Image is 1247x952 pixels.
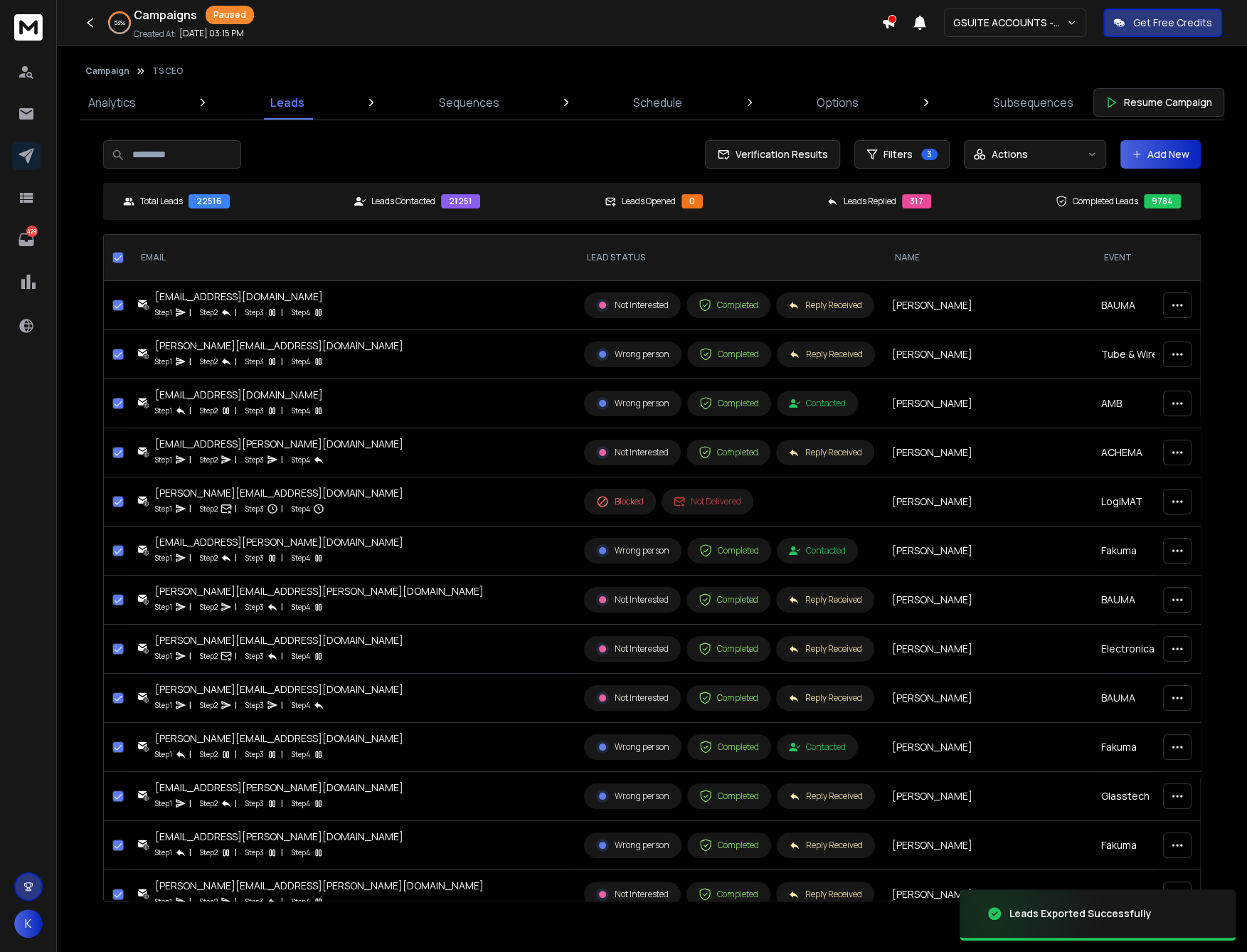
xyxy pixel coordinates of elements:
div: Paused [206,6,254,24]
a: 429 [12,226,41,254]
p: Step 3 [245,403,264,418]
p: Step 4 [292,698,310,712]
button: K [14,909,43,938]
p: Step 2 [200,845,218,860]
div: Reply Received [788,889,862,900]
p: Step 1 [155,600,172,614]
p: Step 3 [245,502,264,516]
p: | [235,403,237,418]
p: | [281,796,283,810]
td: Fakuma [1093,527,1217,576]
div: Contacted [789,741,846,753]
p: | [189,354,191,369]
span: Verification Results [730,147,828,162]
p: Step 2 [200,600,218,614]
td: [PERSON_NAME] [883,330,1093,379]
div: [PERSON_NAME][EMAIL_ADDRESS][DOMAIN_NAME] [155,633,403,647]
div: Not Interested [596,692,669,704]
p: Subsequences [993,94,1073,111]
p: Step 4 [292,845,310,860]
div: Not Interested [596,593,669,606]
td: BAUMA [1093,576,1217,625]
td: BAUMA [1093,674,1217,723]
div: Blocked [596,495,644,508]
td: BAUMA [1093,281,1217,330]
div: Reply Received [788,692,862,704]
p: Step 4 [292,600,310,614]
p: Leads Contacted [371,196,435,207]
p: Actions [992,147,1028,162]
td: [PERSON_NAME] [883,723,1093,772]
div: Not Interested [596,446,669,459]
p: | [189,502,191,516]
td: Fakuma [1093,821,1217,870]
div: 22516 [189,194,230,208]
p: Step 2 [200,354,218,369]
p: | [189,747,191,761]
td: [PERSON_NAME] [883,625,1093,674]
h1: Campaigns [134,6,197,23]
a: Options [808,85,867,120]
td: Electronica [1093,625,1217,674]
button: Resume Campaign [1093,88,1224,117]
td: [PERSON_NAME] [883,576,1093,625]
p: Step 3 [245,747,264,761]
div: 317 [902,194,931,208]
td: ACHEMA [1093,428,1217,477]
td: [PERSON_NAME] [883,674,1093,723]
p: | [189,796,191,810]
p: | [281,305,283,319]
p: | [281,403,283,418]
button: Verification Results [705,140,840,169]
td: [PERSON_NAME] [883,477,1093,527]
div: 0 [681,194,703,208]
div: Not Interested [596,888,669,901]
p: Step 4 [292,403,310,418]
p: Step 2 [200,453,218,467]
p: TS CEO [152,65,183,77]
a: Analytics [80,85,144,120]
div: Wrong person [596,839,669,852]
p: | [281,747,283,761]
p: Step 3 [245,551,264,565]
div: Wrong person [596,348,669,361]
p: | [235,698,237,712]
p: Step 1 [155,305,172,319]
div: Reply Received [788,300,862,311]
td: [PERSON_NAME] [883,428,1093,477]
p: | [235,747,237,761]
p: | [281,551,283,565]
div: Wrong person [596,544,669,557]
div: [EMAIL_ADDRESS][PERSON_NAME][DOMAIN_NAME] [155,781,403,795]
div: Wrong person [596,397,669,410]
p: Step 3 [245,698,264,712]
p: Step 1 [155,453,172,467]
p: Step 2 [200,747,218,761]
p: Step 2 [200,894,218,909]
p: Options [817,94,859,111]
p: 53 % [114,18,125,27]
p: | [235,453,237,467]
p: | [189,453,191,467]
p: | [281,354,283,369]
button: Get Free Credits [1103,9,1222,37]
div: [PERSON_NAME][EMAIL_ADDRESS][DOMAIN_NAME] [155,339,403,353]
a: Sequences [430,85,508,120]
p: Step 1 [155,747,172,761]
div: Reply Received [788,643,862,655]
td: LogiMAT [1093,477,1217,527]
p: Step 1 [155,796,172,810]
p: | [235,796,237,810]
div: Wrong person [596,741,669,753]
p: Step 2 [200,649,218,663]
p: Step 1 [155,649,172,663]
td: ACHEMA [1093,870,1217,919]
div: Contacted [789,545,846,556]
p: | [235,551,237,565]
div: [EMAIL_ADDRESS][PERSON_NAME][DOMAIN_NAME] [155,535,403,549]
p: | [281,845,283,860]
span: 3 [921,149,938,160]
div: Completed [699,888,758,901]
td: [PERSON_NAME] [883,772,1093,821]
